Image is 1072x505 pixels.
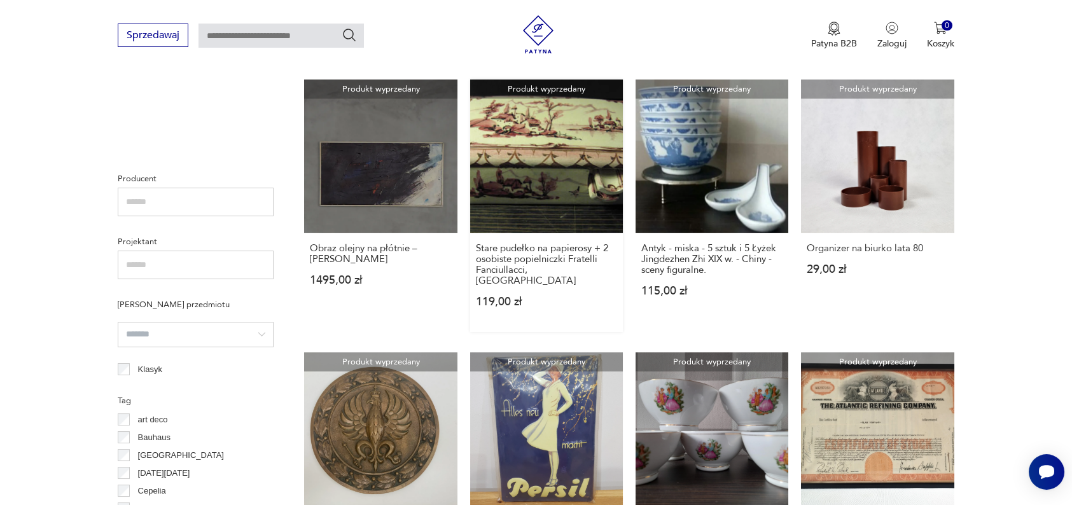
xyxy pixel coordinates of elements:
p: Patyna B2B [811,38,857,50]
button: Zaloguj [877,22,907,50]
h3: Organizer na biurko lata 80 [807,243,948,254]
p: Projektant [118,235,274,249]
p: 119,00 zł [476,296,617,307]
a: Ikona medaluPatyna B2B [811,22,857,50]
p: Bauhaus [138,431,171,445]
button: Szukaj [342,27,357,43]
img: Ikonka użytkownika [886,22,898,34]
p: Producent [118,172,274,186]
div: 0 [942,20,952,31]
p: Cepelia [138,484,166,498]
button: Sprzedawaj [118,24,188,47]
a: Produkt wyprzedanyOrganizer na biurko lata 80Organizer na biurko lata 8029,00 zł [801,80,954,331]
a: Sprzedawaj [118,32,188,41]
h3: Obraz olejny na płótnie – [PERSON_NAME] [310,243,451,265]
h3: Stare pudełko na papierosy + 2 osobiste popielniczki Fratelli Fanciullacci, [GEOGRAPHIC_DATA] [476,243,617,286]
p: 1495,00 zł [310,275,451,286]
p: [DATE][DATE] [138,466,190,480]
img: Ikona medalu [828,22,840,36]
p: Tag [118,394,274,408]
p: 115,00 zł [641,286,783,296]
a: Produkt wyprzedanyStare pudełko na papierosy + 2 osobiste popielniczki Fratelli Fanciullacci, Wło... [470,80,623,331]
iframe: Smartsupp widget button [1029,454,1064,490]
p: Klasyk [138,363,162,377]
h3: Antyk - miska - 5 sztuk i 5 Łyżek Jingdezhen Zhi XIX w. - Chiny - sceny figuralne. [641,243,783,275]
p: 29,00 zł [807,264,948,275]
img: Ikona koszyka [934,22,947,34]
p: Zaloguj [877,38,907,50]
p: [PERSON_NAME] przedmiotu [118,298,274,312]
p: Koszyk [927,38,954,50]
p: [GEOGRAPHIC_DATA] [138,448,224,462]
button: 0Koszyk [927,22,954,50]
img: Patyna - sklep z meblami i dekoracjami vintage [519,15,557,53]
button: Patyna B2B [811,22,857,50]
p: art deco [138,413,168,427]
a: Produkt wyprzedanyAntyk - miska - 5 sztuk i 5 Łyżek Jingdezhen Zhi XIX w. - Chiny - sceny figural... [636,80,788,331]
a: Produkt wyprzedanyObraz olejny na płótnie – Tomas NordbäckObraz olejny na płótnie – [PERSON_NAME]... [304,80,457,331]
